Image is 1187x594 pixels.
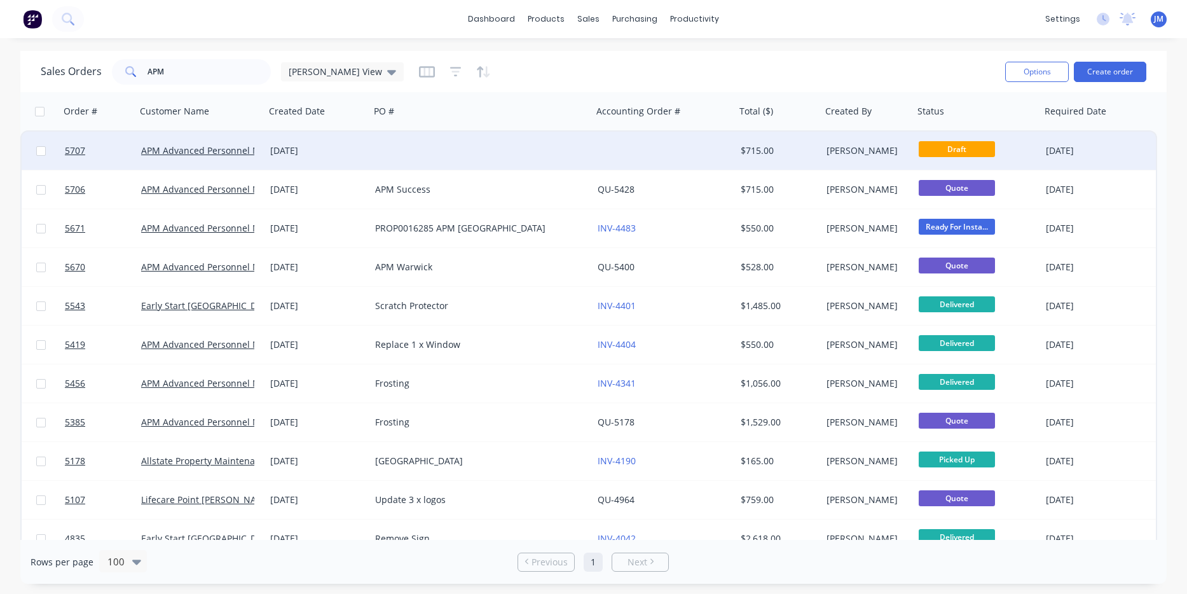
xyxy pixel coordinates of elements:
div: [DATE] [270,183,365,196]
div: $550.00 [741,338,813,351]
div: $1,056.00 [741,377,813,390]
span: 5670 [65,261,85,273]
a: INV-4042 [598,532,636,544]
div: [PERSON_NAME] [827,455,905,467]
div: purchasing [606,10,664,29]
div: [DATE] [1046,416,1147,429]
img: Factory [23,10,42,29]
div: Created By [825,105,872,118]
span: 5543 [65,300,85,312]
a: Previous page [518,556,574,569]
input: Search... [148,59,271,85]
div: Remove Sign [375,532,577,545]
div: [DATE] [1046,455,1147,467]
a: 5543 [65,287,141,325]
a: QU-5178 [598,416,635,428]
a: INV-4341 [598,377,636,389]
div: [GEOGRAPHIC_DATA] [375,455,577,467]
a: 5707 [65,132,141,170]
a: APM Advanced Personnel Management [141,144,309,156]
div: Frosting [375,377,577,390]
a: QU-5400 [598,261,635,273]
a: 5107 [65,481,141,519]
a: 5385 [65,403,141,441]
div: $2,618.00 [741,532,813,545]
span: Quote [919,490,995,506]
a: APM Advanced Personnel Management [141,222,309,234]
span: Delivered [919,529,995,545]
div: [DATE] [1046,377,1147,390]
div: [PERSON_NAME] [827,377,905,390]
div: [DATE] [1046,183,1147,196]
a: APM Advanced Personnel Management [141,183,309,195]
a: dashboard [462,10,521,29]
div: Customer Name [140,105,209,118]
div: $715.00 [741,144,813,157]
span: 5178 [65,455,85,467]
div: $1,485.00 [741,300,813,312]
div: settings [1039,10,1087,29]
div: APM Warwick [375,261,577,273]
div: Status [917,105,944,118]
div: [DATE] [1046,494,1147,506]
div: Required Date [1045,105,1106,118]
span: 5456 [65,377,85,390]
div: [DATE] [1046,222,1147,235]
div: Frosting [375,416,577,429]
div: [DATE] [270,455,365,467]
div: Scratch Protector [375,300,577,312]
a: INV-4404 [598,338,636,350]
div: [PERSON_NAME] [827,144,905,157]
span: Ready For Insta... [919,219,995,235]
span: [PERSON_NAME] View [289,65,382,78]
span: Picked Up [919,452,995,467]
a: Allstate Property Maintenance [141,455,270,467]
div: sales [571,10,606,29]
div: [DATE] [270,300,365,312]
div: [PERSON_NAME] [827,261,905,273]
div: [PERSON_NAME] [827,300,905,312]
div: $759.00 [741,494,813,506]
a: INV-4190 [598,455,636,467]
div: $715.00 [741,183,813,196]
a: INV-4483 [598,222,636,234]
div: [DATE] [270,338,365,351]
div: [DATE] [1046,261,1147,273]
div: [DATE] [270,377,365,390]
span: 5385 [65,416,85,429]
a: INV-4401 [598,300,636,312]
div: products [521,10,571,29]
a: 5671 [65,209,141,247]
span: Quote [919,180,995,196]
span: Draft [919,141,995,157]
span: Previous [532,556,568,569]
a: APM Advanced Personnel Management [141,416,309,428]
div: [DATE] [270,144,365,157]
a: QU-5428 [598,183,635,195]
a: Early Start [GEOGRAPHIC_DATA] [141,532,275,544]
div: [PERSON_NAME] [827,494,905,506]
ul: Pagination [512,553,674,572]
div: APM Success [375,183,577,196]
div: [PERSON_NAME] [827,532,905,545]
span: 5419 [65,338,85,351]
div: PROP0016285 APM [GEOGRAPHIC_DATA] [375,222,577,235]
span: Quote [919,258,995,273]
a: APM Advanced Personnel Management [141,261,309,273]
div: Total ($) [739,105,773,118]
div: Replace 1 x Window [375,338,577,351]
button: Options [1005,62,1069,82]
div: [DATE] [270,494,365,506]
div: [DATE] [1046,144,1147,157]
div: Created Date [269,105,325,118]
div: [DATE] [270,532,365,545]
div: Update 3 x logos [375,494,577,506]
div: $528.00 [741,261,813,273]
div: [PERSON_NAME] [827,338,905,351]
div: Accounting Order # [596,105,680,118]
span: Delivered [919,335,995,351]
a: 5178 [65,442,141,480]
div: [DATE] [270,261,365,273]
div: [DATE] [1046,338,1147,351]
span: 5706 [65,183,85,196]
